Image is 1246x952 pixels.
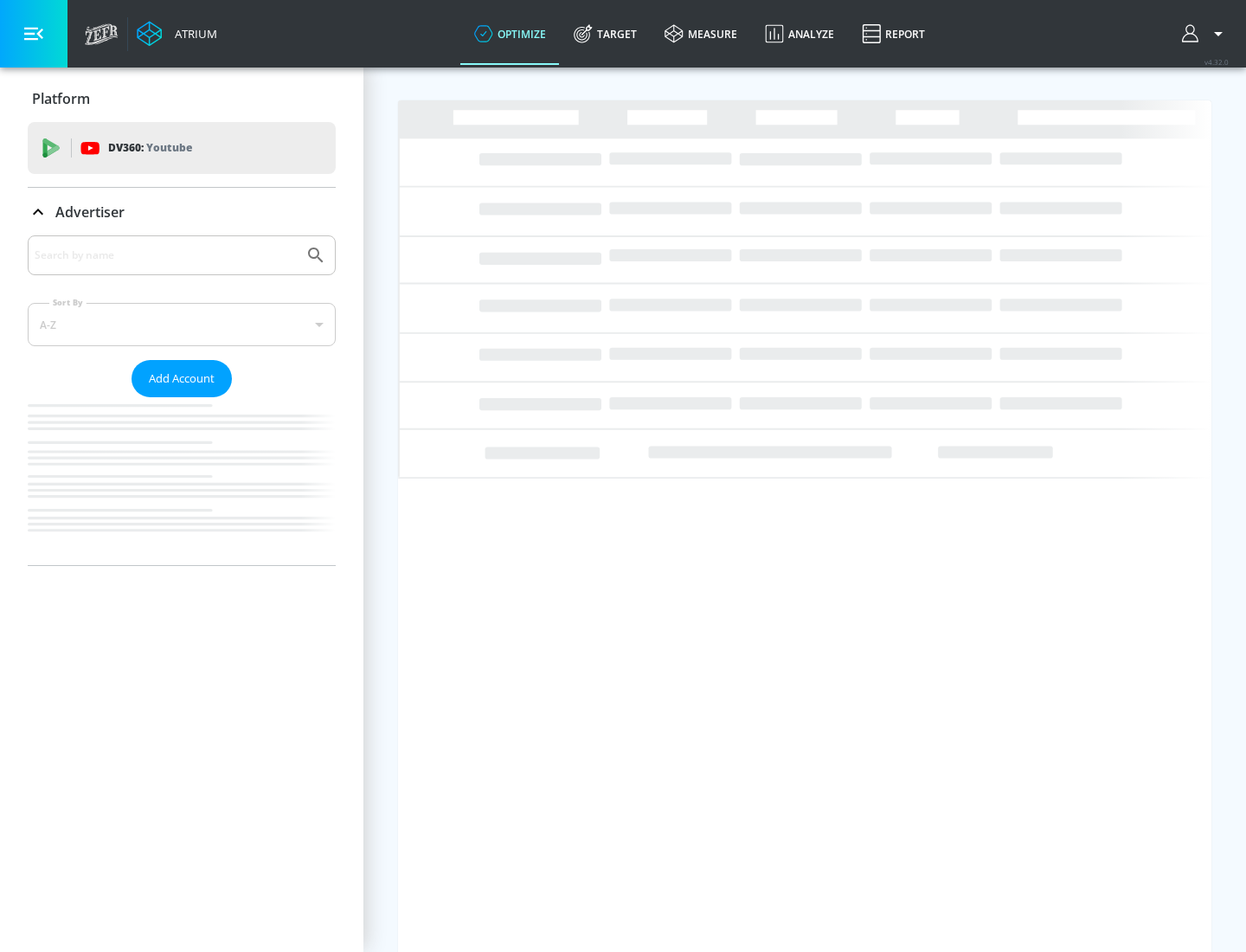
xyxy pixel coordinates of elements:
[149,369,215,389] span: Add Account
[137,21,217,47] a: Atrium
[132,360,232,397] button: Add Account
[55,203,125,222] p: Advertiser
[1204,57,1229,67] span: v 4.32.0
[35,244,297,267] input: Search by name
[751,3,848,65] a: Analyze
[460,3,560,65] a: optimize
[28,74,336,123] div: Platform
[32,89,90,108] p: Platform
[28,122,336,174] div: DV360: Youtube
[28,303,336,346] div: A-Z
[108,138,192,158] p: DV360:
[651,3,751,65] a: measure
[28,397,336,565] nav: list of Advertiser
[168,26,217,42] div: Atrium
[49,297,87,308] label: Sort By
[848,3,939,65] a: Report
[146,138,192,157] p: Youtube
[28,188,336,236] div: Advertiser
[560,3,651,65] a: Target
[28,235,336,565] div: Advertiser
